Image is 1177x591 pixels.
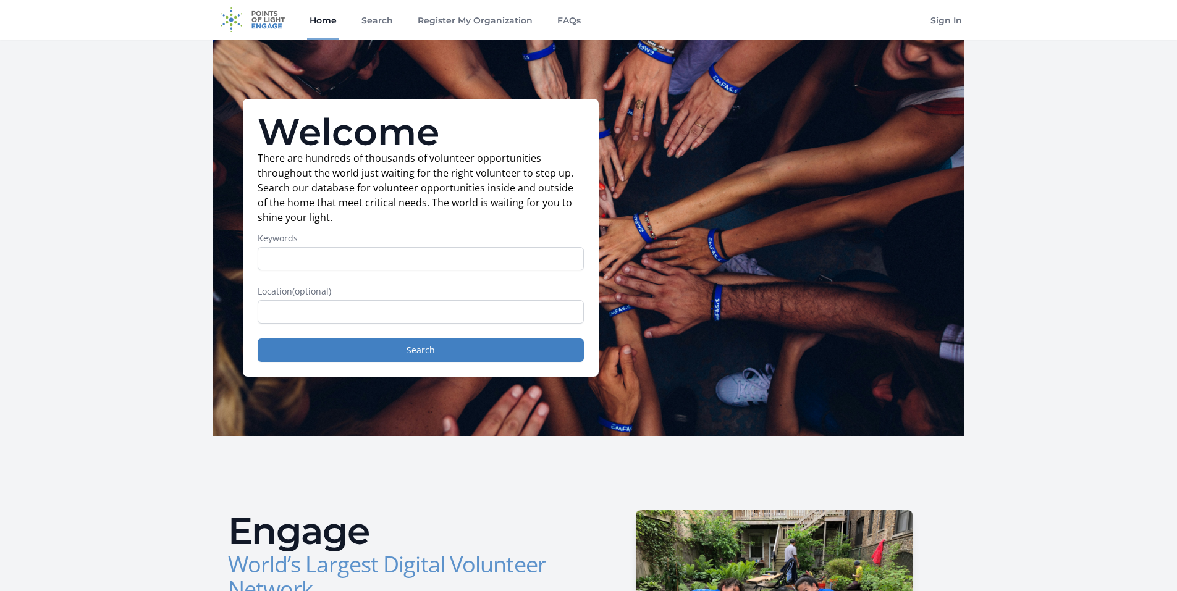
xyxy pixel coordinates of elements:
[258,338,584,362] button: Search
[258,285,584,298] label: Location
[258,114,584,151] h1: Welcome
[258,232,584,245] label: Keywords
[292,285,331,297] span: (optional)
[228,513,579,550] h2: Engage
[258,151,584,225] p: There are hundreds of thousands of volunteer opportunities throughout the world just waiting for ...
